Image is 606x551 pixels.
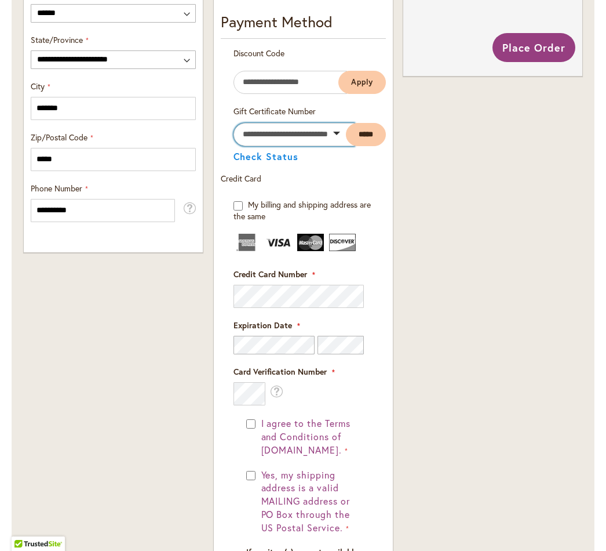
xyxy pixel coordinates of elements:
[31,132,87,143] span: Zip/Postal Code
[233,48,284,59] span: Discount Code
[297,234,324,251] img: MasterCard
[221,173,261,184] span: Credit Card
[233,234,260,251] img: American Express
[338,71,386,94] button: Apply
[261,469,350,534] span: Yes, my shipping address is a valid MAILING address or PO Box through the US Postal Service.
[261,417,351,456] span: I agree to the Terms and Conditions of [DOMAIN_NAME].
[351,77,373,87] span: Apply
[9,510,41,542] iframe: Launch Accessibility Center
[233,320,292,331] span: Expiration Date
[233,366,327,377] span: Card Verification Number
[233,269,307,280] span: Credit Card Number
[31,34,83,45] span: State/Province
[265,234,292,251] img: Visa
[31,183,82,194] span: Phone Number
[492,33,575,62] button: Place Order
[502,41,565,55] span: Place Order
[233,199,371,222] span: My billing and shipping address are the same
[329,234,356,251] img: Discover
[233,106,316,117] span: Gift Certificate Number
[233,152,299,161] button: Check Status
[221,11,386,39] div: Payment Method
[31,81,45,92] span: City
